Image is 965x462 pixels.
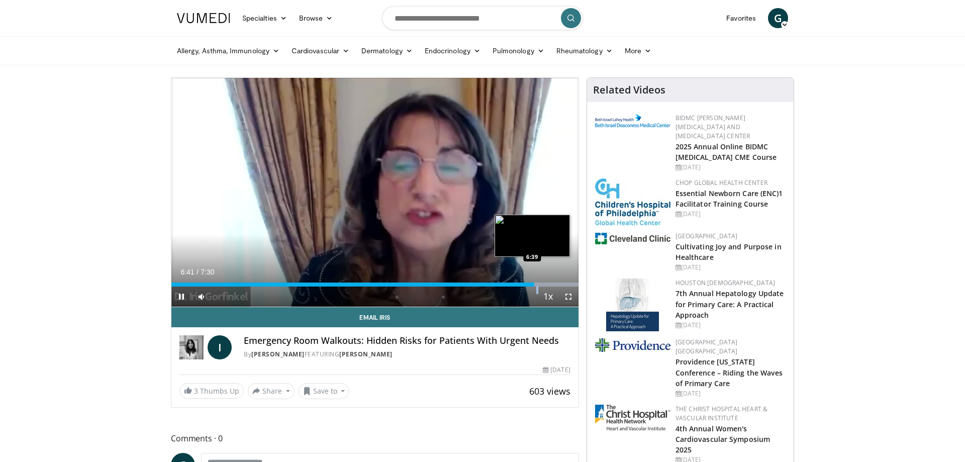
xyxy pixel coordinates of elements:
div: [DATE] [675,210,786,219]
button: Save to [299,383,350,399]
a: [GEOGRAPHIC_DATA] [675,232,738,240]
span: 7:30 [201,268,214,276]
a: 2025 Annual Online BIDMC [MEDICAL_DATA] CME Course [675,142,777,162]
span: / [197,268,199,276]
img: 32b1860c-ff7d-4915-9d2b-64ca529f373e.jpg.150x105_q85_autocrop_double_scale_upscale_version-0.2.jpg [595,405,670,430]
h4: Related Videos [593,84,665,96]
a: Pulmonology [487,41,550,61]
a: 4th Annual Women's Cardiovascular Symposium 2025 [675,424,770,454]
a: Allergy, Asthma, Immunology [171,41,285,61]
img: 9aead070-c8c9-47a8-a231-d8565ac8732e.png.150x105_q85_autocrop_double_scale_upscale_version-0.2.jpg [595,338,670,352]
a: BIDMC [PERSON_NAME][MEDICAL_DATA] and [MEDICAL_DATA] Center [675,114,750,140]
a: Email Iris [171,307,578,327]
div: [DATE] [675,263,786,272]
a: Specialties [236,8,293,28]
img: 83b65fa9-3c25-403e-891e-c43026028dd2.jpg.150x105_q85_autocrop_double_scale_upscale_version-0.2.jpg [606,279,659,331]
a: Endocrinology [419,41,487,61]
img: image.jpeg [495,215,570,257]
a: CHOP Global Health Center [675,178,767,187]
div: [DATE] [543,365,570,375]
h4: Emergency Room Walkouts: Hidden Risks for Patients With Urgent Needs [244,335,570,346]
span: Comments 0 [171,432,579,445]
img: c96b19ec-a48b-46a9-9095-935f19585444.png.150x105_q85_autocrop_double_scale_upscale_version-0.2.png [595,114,670,127]
div: [DATE] [675,321,786,330]
a: Essential Newborn Care (ENC)1 Facilitator Training Course [675,189,783,209]
a: Providence [US_STATE] Conference – Riding the Waves of Primary Care [675,357,783,388]
a: I [208,335,232,359]
div: [DATE] [675,163,786,172]
button: Mute [191,287,212,307]
img: 1ef99228-8384-4f7a-af87-49a18d542794.png.150x105_q85_autocrop_double_scale_upscale_version-0.2.jpg [595,233,670,244]
a: [PERSON_NAME] [339,350,393,358]
a: Houston [DEMOGRAPHIC_DATA] [675,279,775,287]
img: Dr. Iris Gorfinkel [179,335,204,359]
button: Share [248,383,295,399]
img: 8fbf8b72-0f77-40e1-90f4-9648163fd298.jpg.150x105_q85_autocrop_double_scale_upscale_version-0.2.jpg [595,178,670,225]
a: More [619,41,657,61]
a: Cultivating Joy and Purpose in Healthcare [675,242,782,262]
span: 603 views [529,385,570,397]
div: By FEATURING [244,350,570,359]
a: Cardiovascular [285,41,355,61]
div: [DATE] [675,389,786,398]
a: Browse [293,8,339,28]
a: Rheumatology [550,41,619,61]
button: Playback Rate [538,287,558,307]
input: Search topics, interventions [382,6,583,30]
button: Pause [171,287,191,307]
a: Dermatology [355,41,419,61]
a: Favorites [720,8,762,28]
video-js: Video Player [171,78,578,307]
a: [GEOGRAPHIC_DATA] [GEOGRAPHIC_DATA] [675,338,738,355]
span: 6:41 [180,268,194,276]
a: [PERSON_NAME] [251,350,305,358]
img: VuMedi Logo [177,13,230,23]
button: Fullscreen [558,287,578,307]
div: Progress Bar [171,283,578,287]
a: G [768,8,788,28]
a: 3 Thumbs Up [179,383,244,399]
span: 3 [194,386,198,396]
a: The Christ Hospital Heart & Vascular Institute [675,405,768,422]
a: 7th Annual Hepatology Update for Primary Care: A Practical Approach [675,289,784,319]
